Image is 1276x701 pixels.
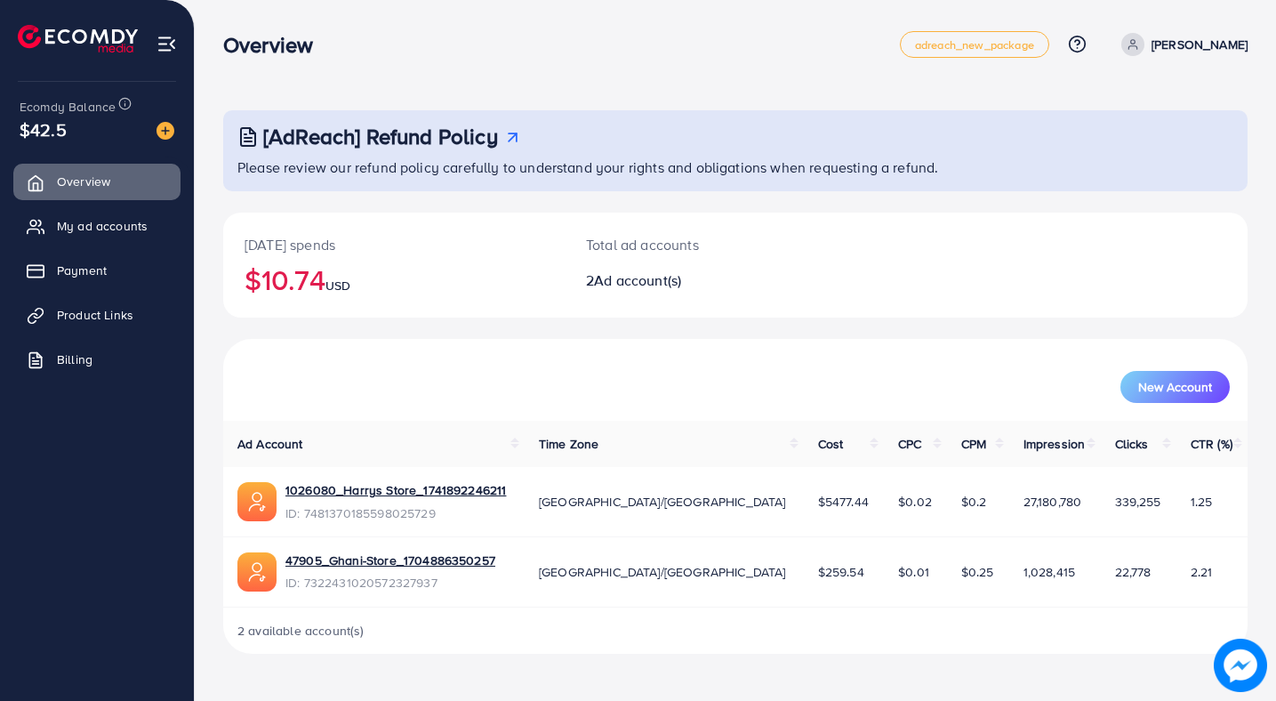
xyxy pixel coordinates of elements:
[57,217,148,235] span: My ad accounts
[539,493,786,511] span: [GEOGRAPHIC_DATA]/[GEOGRAPHIC_DATA]
[818,493,869,511] span: $5477.44
[285,504,506,522] span: ID: 7481370185598025729
[898,435,921,453] span: CPC
[57,306,133,324] span: Product Links
[245,234,543,255] p: [DATE] spends
[156,34,177,54] img: menu
[13,208,181,244] a: My ad accounts
[1115,563,1152,581] span: 22,778
[245,262,543,296] h2: $10.74
[1191,563,1213,581] span: 2.21
[18,25,138,52] img: logo
[1152,34,1248,55] p: [PERSON_NAME]
[1115,493,1161,511] span: 339,255
[13,164,181,199] a: Overview
[539,563,786,581] span: [GEOGRAPHIC_DATA]/[GEOGRAPHIC_DATA]
[818,563,864,581] span: $259.54
[57,262,107,279] span: Payment
[961,563,994,581] span: $0.25
[13,297,181,333] a: Product Links
[1191,493,1213,511] span: 1.25
[237,552,277,592] img: ic-ads-acc.e4c84228.svg
[13,253,181,288] a: Payment
[961,435,986,453] span: CPM
[285,481,506,499] a: 1026080_Harrys Store_1741892246211
[898,493,932,511] span: $0.02
[818,435,844,453] span: Cost
[223,32,327,58] h3: Overview
[1114,33,1248,56] a: [PERSON_NAME]
[57,173,110,190] span: Overview
[1023,493,1082,511] span: 27,180,780
[325,277,350,294] span: USD
[539,435,598,453] span: Time Zone
[1191,435,1232,453] span: CTR (%)
[263,124,498,149] h3: [AdReach] Refund Policy
[20,98,116,116] span: Ecomdy Balance
[1120,371,1230,403] button: New Account
[594,270,681,290] span: Ad account(s)
[1115,435,1149,453] span: Clicks
[156,122,174,140] img: image
[237,482,277,521] img: ic-ads-acc.e4c84228.svg
[1138,381,1212,393] span: New Account
[1023,435,1086,453] span: Impression
[285,574,495,592] span: ID: 7322431020572327937
[898,563,929,581] span: $0.01
[1023,563,1075,581] span: 1,028,415
[13,342,181,377] a: Billing
[20,117,67,142] span: $42.5
[586,234,799,255] p: Total ad accounts
[237,157,1237,178] p: Please review our refund policy carefully to understand your rights and obligations when requesti...
[237,622,365,640] span: 2 available account(s)
[961,493,987,511] span: $0.2
[586,272,799,289] h2: 2
[915,39,1034,51] span: adreach_new_package
[900,31,1049,58] a: adreach_new_package
[237,435,303,453] span: Ad Account
[1214,639,1267,692] img: image
[285,552,495,569] a: 47905_Ghani-Store_1704886350257
[57,350,92,368] span: Billing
